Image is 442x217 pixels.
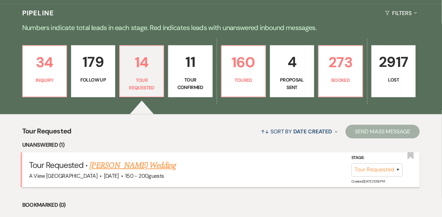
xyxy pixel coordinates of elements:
[270,45,314,97] a: 4Proposal Sent
[323,51,358,74] p: 273
[104,172,119,179] span: [DATE]
[351,179,385,184] span: Created: [DATE] 10:18 PM
[372,45,416,97] a: 2917Lost
[226,51,261,74] p: 160
[346,125,420,139] button: Send Mass Message
[22,201,420,210] li: Bookmarked (0)
[274,76,310,91] p: Proposal Sent
[22,45,67,97] a: 34Inquiry
[351,155,403,162] label: Stage:
[27,51,62,74] p: 34
[119,45,164,97] a: 14Tour Requested
[323,76,358,84] p: Booked
[258,122,340,141] button: Sort By Date Created
[173,76,208,91] p: Tour Confirmed
[125,172,164,179] span: 150 - 200 guests
[294,128,332,135] span: Date Created
[29,160,84,170] span: Tour Requested
[29,172,98,179] span: A View [GEOGRAPHIC_DATA]
[124,51,159,74] p: 14
[124,76,159,92] p: Tour Requested
[376,50,411,73] p: 2917
[383,4,420,22] button: Filters
[76,50,111,73] p: 179
[168,45,212,97] a: 11Tour Confirmed
[90,159,176,172] a: [PERSON_NAME] Wedding
[318,45,363,97] a: 273Booked
[173,50,208,73] p: 11
[261,128,269,135] span: ↑↓
[221,45,266,97] a: 160Toured
[376,76,411,84] p: Lost
[226,76,261,84] p: Toured
[274,50,310,73] p: 4
[27,76,62,84] p: Inquiry
[22,126,71,141] span: Tour Requested
[76,76,111,84] p: Follow Up
[71,45,115,97] a: 179Follow Up
[22,141,420,149] li: Unanswered (1)
[22,8,54,18] h3: Pipeline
